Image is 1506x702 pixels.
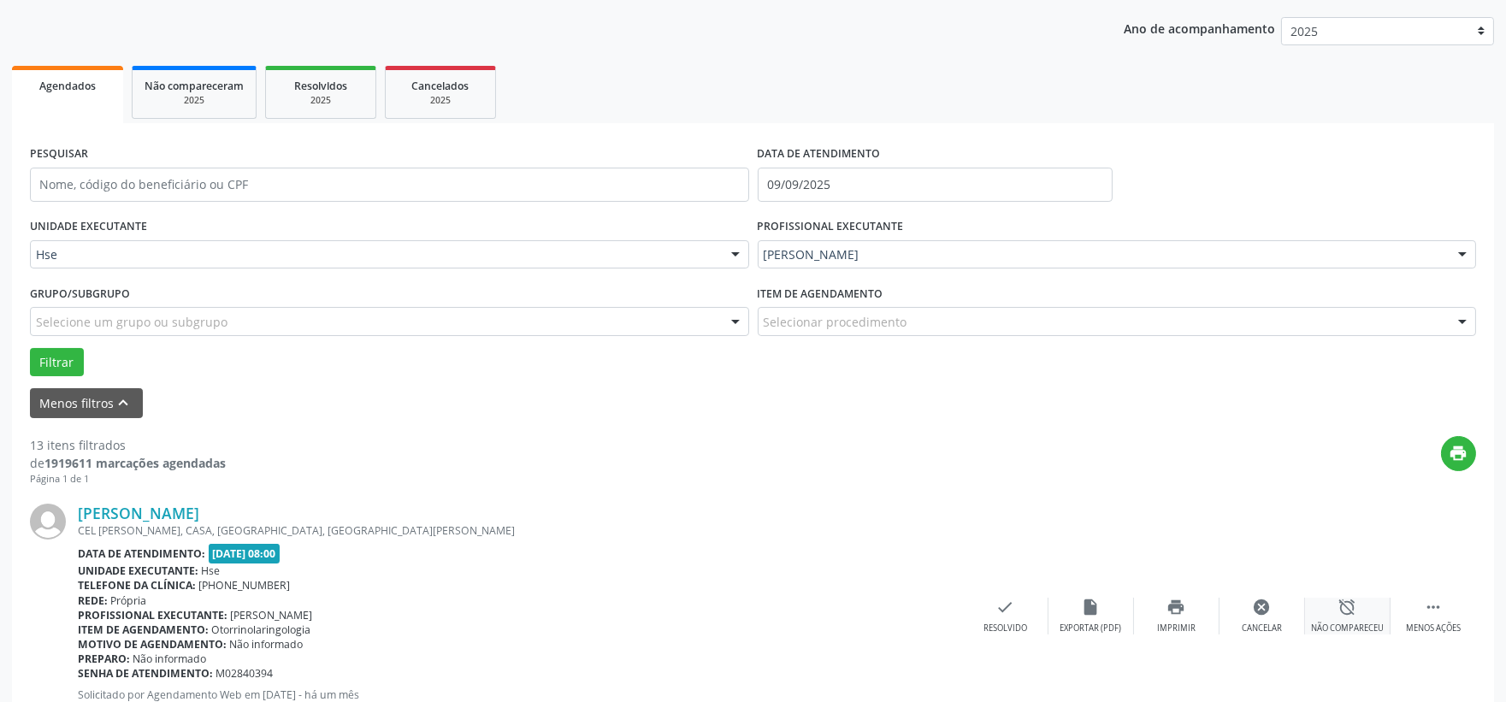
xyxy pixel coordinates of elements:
span: Otorrinolaringologia [212,622,311,637]
span: Selecione um grupo ou subgrupo [36,313,227,331]
label: DATA DE ATENDIMENTO [758,141,881,168]
input: Selecione um intervalo [758,168,1113,202]
label: UNIDADE EXECUTANTE [30,214,147,240]
i: alarm_off [1338,598,1357,616]
i: check [996,598,1015,616]
button: Filtrar [30,348,84,377]
b: Unidade executante: [78,563,198,578]
span: [PHONE_NUMBER] [199,578,291,593]
b: Profissional executante: [78,608,227,622]
img: img [30,504,66,540]
span: Agendados [39,79,96,93]
span: Hse [36,246,714,263]
b: Motivo de agendamento: [78,637,227,652]
b: Telefone da clínica: [78,578,196,593]
span: [PERSON_NAME] [231,608,313,622]
b: Preparo: [78,652,130,666]
span: Cancelados [412,79,470,93]
div: 13 itens filtrados [30,436,226,454]
button: print [1441,436,1476,471]
label: Grupo/Subgrupo [30,280,130,307]
i: cancel [1253,598,1272,616]
span: Hse [202,563,221,578]
div: Cancelar [1242,622,1282,634]
div: 2025 [398,94,483,107]
span: Selecionar procedimento [764,313,907,331]
div: Exportar (PDF) [1060,622,1122,634]
i: insert_drive_file [1082,598,1101,616]
i: print [1450,444,1468,463]
label: PROFISSIONAL EXECUTANTE [758,214,904,240]
b: Item de agendamento: [78,622,209,637]
i: keyboard_arrow_up [115,393,133,412]
span: M02840394 [216,666,274,681]
div: Menos ações [1406,622,1461,634]
span: Não informado [133,652,207,666]
span: Resolvidos [294,79,347,93]
button: Menos filtroskeyboard_arrow_up [30,388,143,418]
b: Data de atendimento: [78,546,205,561]
input: Nome, código do beneficiário ou CPF [30,168,749,202]
span: [PERSON_NAME] [764,246,1442,263]
label: Item de agendamento [758,280,883,307]
label: PESQUISAR [30,141,88,168]
div: 2025 [145,94,244,107]
div: Imprimir [1157,622,1196,634]
span: Própria [111,593,147,608]
span: Não informado [230,637,304,652]
strong: 1919611 marcações agendadas [44,455,226,471]
div: 2025 [278,94,363,107]
span: Não compareceram [145,79,244,93]
div: CEL [PERSON_NAME], CASA, [GEOGRAPHIC_DATA], [GEOGRAPHIC_DATA][PERSON_NAME] [78,523,963,538]
div: Não compareceu [1311,622,1384,634]
i: print [1167,598,1186,616]
span: [DATE] 08:00 [209,544,281,563]
div: Página 1 de 1 [30,472,226,487]
div: de [30,454,226,472]
div: Resolvido [983,622,1027,634]
p: Ano de acompanhamento [1124,17,1275,38]
b: Senha de atendimento: [78,666,213,681]
i:  [1424,598,1443,616]
b: Rede: [78,593,108,608]
a: [PERSON_NAME] [78,504,199,522]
